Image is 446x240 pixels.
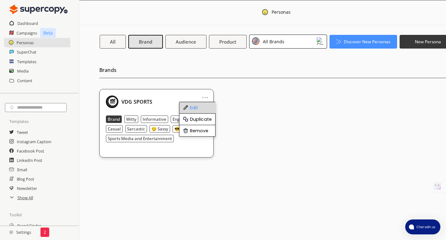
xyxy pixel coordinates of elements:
[110,39,116,45] b: All
[179,125,216,136] li: Remove
[165,35,206,49] button: Audience
[272,10,291,16] div: Personas
[171,115,192,123] button: Engaging
[17,146,44,156] a: Facebook Post
[139,39,152,45] b: Brand
[151,126,168,132] b: 😏 Sassy
[405,219,440,234] button: atlas-launcher
[330,35,397,49] button: Discover New Personas
[141,115,168,123] button: Informative
[128,35,163,49] button: Brand
[174,126,198,132] b: 😎 Informal
[17,156,42,165] a: LinkedIn Post
[262,9,268,16] img: Close
[17,221,41,230] a: Brand Finder
[17,47,36,57] a: SuperChat
[108,126,121,132] b: Casual
[17,38,34,47] a: Personas
[149,125,170,133] button: 😏 Sassy
[173,125,200,133] button: 😎 Informal
[179,102,216,114] li: Edit
[252,37,259,45] img: Close
[17,66,29,76] a: Media
[126,116,136,122] b: Witty
[106,125,123,133] button: Casual
[17,28,37,38] a: Campaigns
[17,137,51,146] a: Instagram Caption
[176,39,196,45] b: Audience
[143,116,166,122] b: Informative
[261,37,284,46] div: All Brands
[17,174,34,184] a: Blog Post
[40,28,56,38] p: Beta
[183,117,189,122] img: Close
[209,35,247,49] button: Product
[17,57,36,66] a: Templates
[183,128,189,133] img: Close
[17,184,37,193] a: Newsletter
[17,19,38,28] a: Dashboard
[414,224,437,229] span: Chat with us
[121,98,153,105] b: VDG SPORTS
[173,116,190,122] b: Engaging
[44,230,46,235] p: 2
[17,165,27,174] a: Email
[106,115,122,123] button: Brand
[317,37,324,45] img: Close
[183,105,189,110] img: Close
[108,116,120,122] b: Brand
[9,3,68,16] img: Close
[415,39,441,45] b: New Persona
[17,128,28,137] a: Tweet
[344,39,390,45] b: Discover New Personas
[124,115,138,123] button: Witty
[17,76,32,85] a: Content
[202,92,208,97] a: ...
[100,35,126,49] button: All
[106,96,118,108] img: Close
[108,136,172,141] b: Sports Media and Entertainment
[179,114,216,125] li: Duplicate
[219,39,236,45] b: Product
[125,125,147,133] button: Sarcastic
[127,126,145,132] b: Sarcastic
[106,135,174,142] button: Sports Media and Entertainment
[9,230,13,234] img: Close
[17,193,33,202] a: Show All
